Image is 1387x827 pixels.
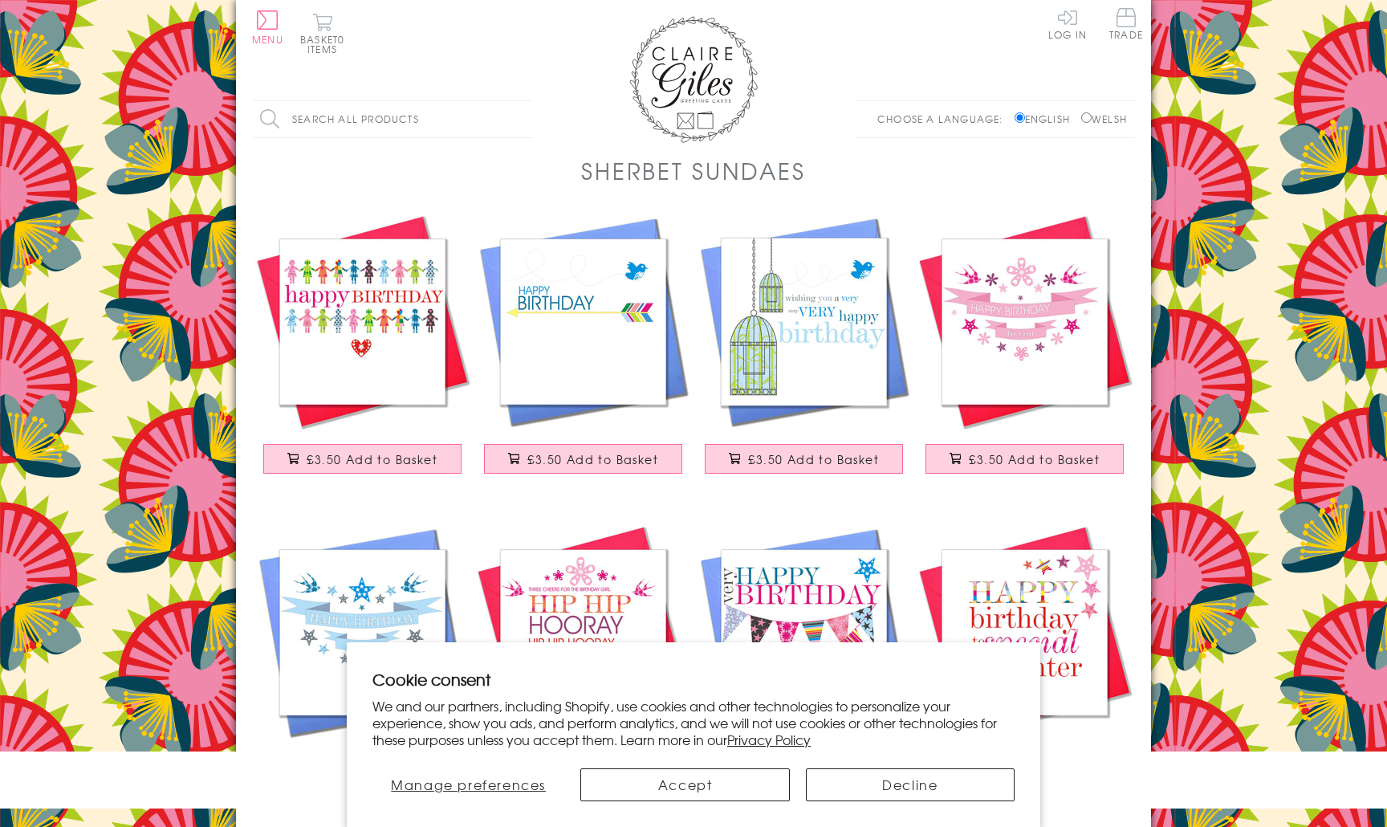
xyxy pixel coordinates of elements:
[914,211,1135,490] a: Birthday Card, Pink Banner, Happy Birthday to you £3.50 Add to Basket
[252,32,283,47] span: Menu
[372,668,1015,691] h2: Cookie consent
[307,32,344,56] span: 0 items
[1015,112,1078,126] label: English
[877,112,1011,126] p: Choose a language:
[748,451,879,467] span: £3.50 Add to Basket
[914,522,1135,743] img: Birthday Card, Pink Stars, Happy Birthday to a special Daughter
[473,211,693,432] img: Birthday Card, Arrow and bird, Happy Birthday
[517,101,533,137] input: Search
[527,451,658,467] span: £3.50 Add to Basket
[263,444,462,474] button: £3.50 Add to Basket
[806,768,1015,801] button: Decline
[473,211,693,490] a: Birthday Card, Arrow and bird, Happy Birthday £3.50 Add to Basket
[473,522,693,801] a: Birthday Card, Pink Heart, three cheers for the birthday girl! £3.50 Add to Basket
[969,451,1100,467] span: £3.50 Add to Basket
[914,211,1135,432] img: Birthday Card, Pink Banner, Happy Birthday to you
[925,444,1125,474] button: £3.50 Add to Basket
[705,444,904,474] button: £3.50 Add to Basket
[307,451,437,467] span: £3.50 Add to Basket
[581,154,805,187] h1: Sherbet Sundaes
[693,522,914,801] a: Birthday Card, Bunting, Very Happy Birthday £3.50 Add to Basket
[252,101,533,137] input: Search all products
[1109,8,1143,43] a: Trade
[1081,112,1127,126] label: Welsh
[252,211,473,432] img: Birthday Card, Patterned Girls, Happy Birthday
[693,522,914,743] img: Birthday Card, Bunting, Very Happy Birthday
[693,211,914,490] a: Birthday Card, Birdcages, Wishing you a very Happy Birthday £3.50 Add to Basket
[252,10,283,44] button: Menu
[372,768,564,801] button: Manage preferences
[484,444,683,474] button: £3.50 Add to Basket
[629,16,758,143] img: Claire Giles Greetings Cards
[914,522,1135,801] a: Birthday Card, Pink Stars, Happy Birthday to a special Daughter £3.50 Add to Basket
[1109,8,1143,39] span: Trade
[1015,112,1025,123] input: English
[473,522,693,743] img: Birthday Card, Pink Heart, three cheers for the birthday girl!
[1081,112,1092,123] input: Welsh
[391,775,546,794] span: Manage preferences
[300,13,344,54] button: Basket0 items
[252,522,473,801] a: Birthday Card, Blue Banners, Happy Birthday to you £3.50 Add to Basket
[252,522,473,743] img: Birthday Card, Blue Banners, Happy Birthday to you
[252,211,473,490] a: Birthday Card, Patterned Girls, Happy Birthday £3.50 Add to Basket
[693,211,914,432] img: Birthday Card, Birdcages, Wishing you a very Happy Birthday
[372,698,1015,748] p: We and our partners, including Shopify, use cookies and other technologies to personalize your ex...
[727,730,811,749] a: Privacy Policy
[580,768,789,801] button: Accept
[1048,8,1087,39] a: Log In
